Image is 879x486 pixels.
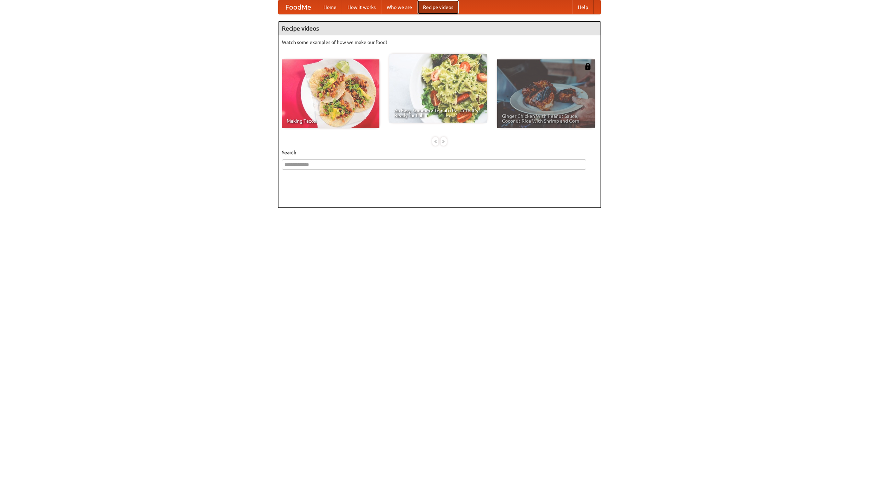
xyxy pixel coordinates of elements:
span: An Easy, Summery Tomato Pasta That's Ready for Fall [394,108,482,118]
span: Making Tacos [287,118,375,123]
a: An Easy, Summery Tomato Pasta That's Ready for Fall [389,54,487,123]
a: FoodMe [278,0,318,14]
img: 483408.png [584,63,591,70]
p: Watch some examples of how we make our food! [282,39,597,46]
a: Help [572,0,594,14]
a: Recipe videos [418,0,459,14]
h4: Recipe videos [278,22,601,35]
a: Who we are [381,0,418,14]
a: Home [318,0,342,14]
h5: Search [282,149,597,156]
div: » [441,137,447,146]
a: Making Tacos [282,59,379,128]
a: How it works [342,0,381,14]
div: « [432,137,438,146]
